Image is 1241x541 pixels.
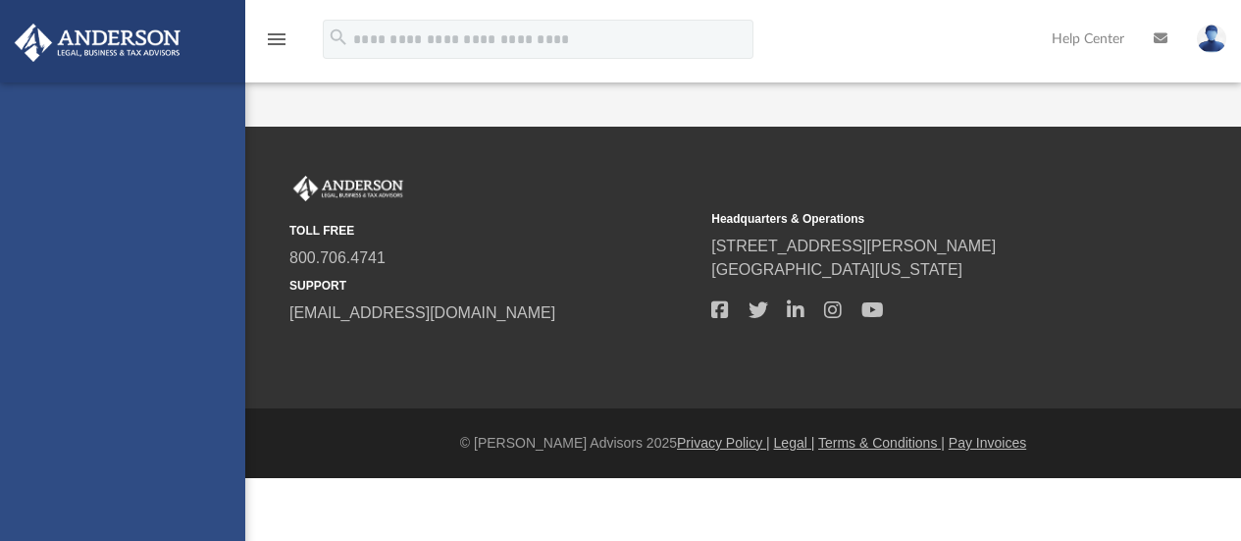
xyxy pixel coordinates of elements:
div: © [PERSON_NAME] Advisors 2025 [245,433,1241,454]
small: TOLL FREE [289,222,698,240]
i: menu [265,27,288,51]
small: Headquarters & Operations [711,210,1119,228]
img: Anderson Advisors Platinum Portal [9,24,186,62]
a: Legal | [774,435,815,451]
a: menu [265,37,288,51]
i: search [328,27,349,48]
small: SUPPORT [289,277,698,295]
a: 800.706.4741 [289,249,386,266]
a: Pay Invoices [949,435,1026,451]
a: [EMAIL_ADDRESS][DOMAIN_NAME] [289,304,555,321]
img: User Pic [1197,25,1226,53]
a: [STREET_ADDRESS][PERSON_NAME] [711,238,996,254]
a: Privacy Policy | [677,435,770,451]
a: [GEOGRAPHIC_DATA][US_STATE] [711,261,962,278]
img: Anderson Advisors Platinum Portal [289,176,407,201]
a: Terms & Conditions | [818,435,945,451]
